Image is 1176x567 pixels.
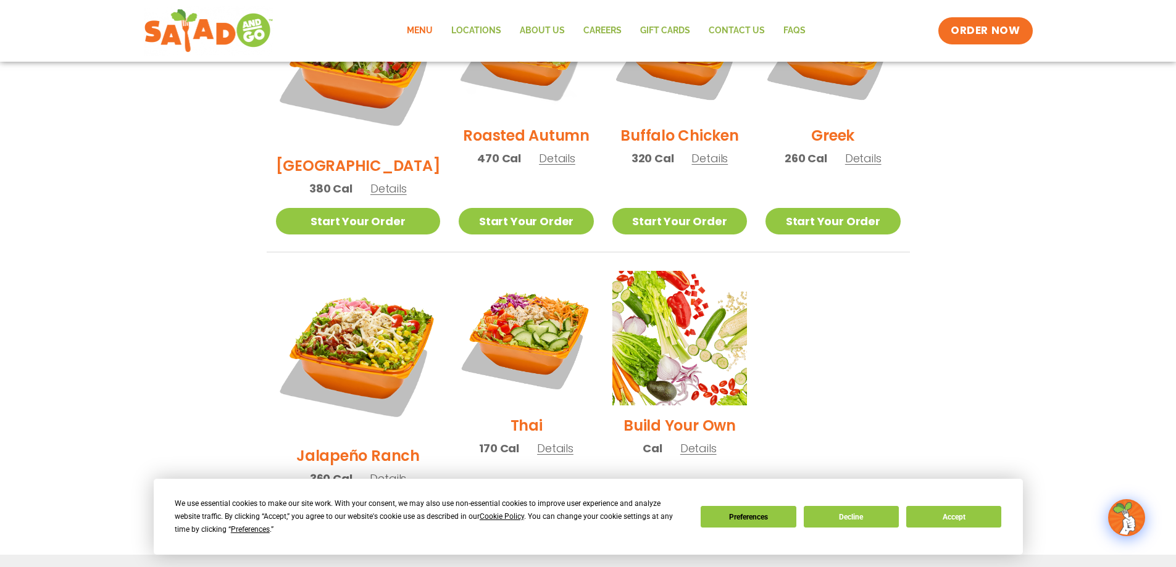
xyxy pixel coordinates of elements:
span: Details [370,181,407,196]
a: Start Your Order [765,208,900,234]
a: Locations [442,17,511,45]
button: Decline [804,506,899,528]
a: Start Your Order [612,208,747,234]
div: We use essential cookies to make our site work. With your consent, we may also use non-essential ... [175,497,686,536]
h2: Greek [811,125,854,146]
span: ORDER NOW [951,23,1020,38]
a: ORDER NOW [938,17,1032,44]
span: Cookie Policy [480,512,524,521]
h2: Roasted Autumn [463,125,590,146]
img: Product photo for Build Your Own [612,271,747,405]
h2: Jalapeño Ranch [296,445,420,466]
button: Preferences [701,506,796,528]
span: Details [691,151,728,166]
h2: Build Your Own [623,415,736,436]
img: Product photo for Jalapeño Ranch Salad [276,271,441,436]
h2: Thai [511,415,543,436]
span: 380 Cal [309,180,352,197]
span: 320 Cal [632,150,674,167]
img: new-SAG-logo-768×292 [144,6,274,56]
span: Details [539,151,575,166]
div: Cookie Consent Prompt [154,479,1023,555]
span: Details [537,441,573,456]
span: 170 Cal [479,440,519,457]
a: Start Your Order [276,208,441,234]
a: Contact Us [699,17,774,45]
span: Details [680,441,717,456]
a: Start Your Order [459,208,593,234]
a: About Us [511,17,574,45]
h2: [GEOGRAPHIC_DATA] [276,155,441,176]
span: Details [370,471,406,486]
a: GIFT CARDS [631,17,699,45]
button: Accept [906,506,1001,528]
span: Cal [643,440,662,457]
span: 470 Cal [477,150,521,167]
img: Product photo for Thai Salad [459,271,593,405]
a: Menu [398,17,442,45]
span: Preferences [231,525,270,534]
img: wpChatIcon [1109,500,1144,535]
a: Careers [574,17,631,45]
span: 360 Cal [310,470,352,487]
nav: Menu [398,17,815,45]
h2: Buffalo Chicken [620,125,738,146]
span: 260 Cal [785,150,827,167]
a: FAQs [774,17,815,45]
span: Details [845,151,882,166]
